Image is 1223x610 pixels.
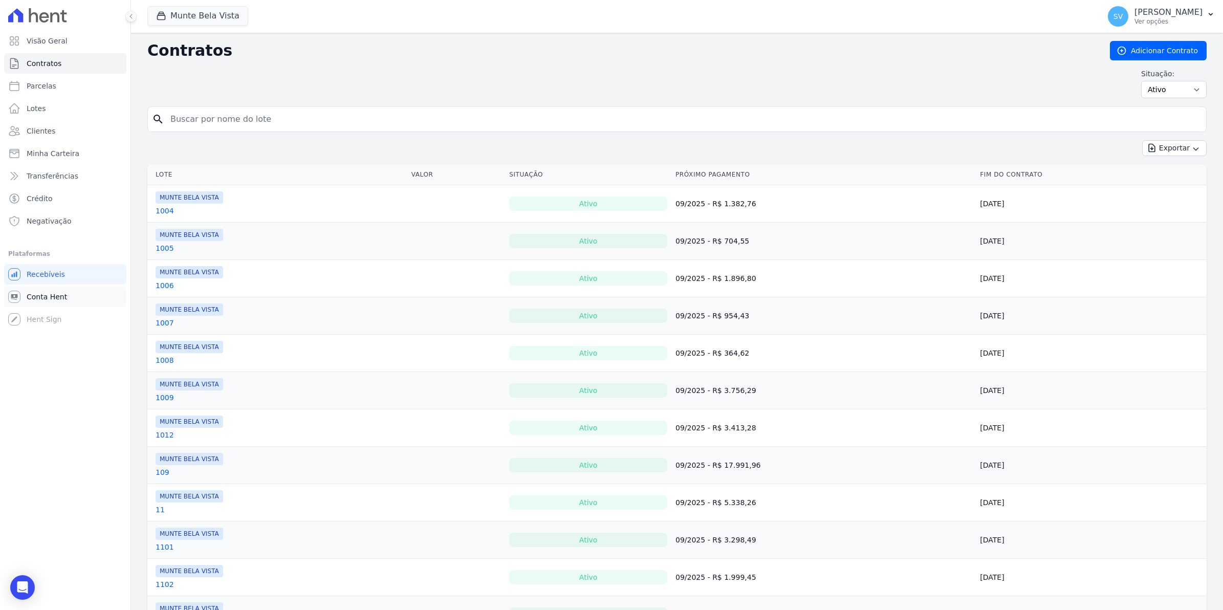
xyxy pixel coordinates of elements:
span: Recebíveis [27,269,65,279]
a: 09/2025 - R$ 3.413,28 [675,424,756,432]
a: Parcelas [4,76,126,96]
td: [DATE] [976,260,1207,297]
a: 09/2025 - R$ 364,62 [675,349,749,357]
a: Lotes [4,98,126,119]
a: Negativação [4,211,126,231]
h2: Contratos [147,41,1094,60]
a: Clientes [4,121,126,141]
button: Exportar [1142,140,1207,156]
a: 1004 [156,206,174,216]
a: Minha Carteira [4,143,126,164]
th: Situação [505,164,671,185]
td: [DATE] [976,335,1207,372]
span: MUNTE BELA VISTA [156,416,223,428]
p: [PERSON_NAME] [1134,7,1203,17]
span: SV [1113,13,1123,20]
span: MUNTE BELA VISTA [156,528,223,540]
div: Ativo [509,346,667,360]
a: 09/2025 - R$ 954,43 [675,312,749,320]
td: [DATE] [976,484,1207,521]
span: Parcelas [27,81,56,91]
span: Crédito [27,193,53,204]
div: Ativo [509,234,667,248]
p: Ver opções [1134,17,1203,26]
div: Ativo [509,495,667,510]
span: MUNTE BELA VISTA [156,490,223,503]
div: Plataformas [8,248,122,260]
span: MUNTE BELA VISTA [156,303,223,316]
span: MUNTE BELA VISTA [156,378,223,390]
span: Conta Hent [27,292,67,302]
a: Crédito [4,188,126,209]
i: search [152,113,164,125]
div: Ativo [509,271,667,286]
a: Visão Geral [4,31,126,51]
button: SV [PERSON_NAME] Ver opções [1100,2,1223,31]
td: [DATE] [976,185,1207,223]
input: Buscar por nome do lote [164,109,1202,129]
span: Lotes [27,103,46,114]
td: [DATE] [976,447,1207,484]
span: Visão Geral [27,36,68,46]
a: Conta Hent [4,287,126,307]
a: 09/2025 - R$ 3.756,29 [675,386,756,395]
th: Fim do Contrato [976,164,1207,185]
button: Munte Bela Vista [147,6,248,26]
span: MUNTE BELA VISTA [156,453,223,465]
span: Negativação [27,216,72,226]
a: Recebíveis [4,264,126,285]
td: [DATE] [976,409,1207,447]
a: 09/2025 - R$ 5.338,26 [675,498,756,507]
a: Contratos [4,53,126,74]
label: Situação: [1141,69,1207,79]
a: Adicionar Contrato [1110,41,1207,60]
div: Open Intercom Messenger [10,575,35,600]
span: MUNTE BELA VISTA [156,191,223,204]
span: MUNTE BELA VISTA [156,565,223,577]
td: [DATE] [976,372,1207,409]
a: 09/2025 - R$ 1.999,45 [675,573,756,581]
a: 11 [156,505,165,515]
a: 09/2025 - R$ 704,55 [675,237,749,245]
span: Minha Carteira [27,148,79,159]
span: MUNTE BELA VISTA [156,341,223,353]
span: MUNTE BELA VISTA [156,229,223,241]
div: Ativo [509,421,667,435]
span: Contratos [27,58,61,69]
span: Transferências [27,171,78,181]
th: Lote [147,164,407,185]
a: 09/2025 - R$ 3.298,49 [675,536,756,544]
div: Ativo [509,309,667,323]
div: Ativo [509,458,667,472]
a: 1005 [156,243,174,253]
div: Ativo [509,383,667,398]
a: 1009 [156,393,174,403]
td: [DATE] [976,521,1207,559]
td: [DATE] [976,223,1207,260]
a: 1008 [156,355,174,365]
td: [DATE] [976,559,1207,596]
span: MUNTE BELA VISTA [156,266,223,278]
a: Transferências [4,166,126,186]
span: Clientes [27,126,55,136]
a: 09/2025 - R$ 1.382,76 [675,200,756,208]
div: Ativo [509,197,667,211]
a: 09/2025 - R$ 17.991,96 [675,461,760,469]
a: 1102 [156,579,174,590]
a: 1006 [156,280,174,291]
div: Ativo [509,533,667,547]
a: 1007 [156,318,174,328]
th: Próximo Pagamento [671,164,976,185]
td: [DATE] [976,297,1207,335]
div: Ativo [509,570,667,584]
a: 1012 [156,430,174,440]
a: 1101 [156,542,174,552]
a: 109 [156,467,169,477]
th: Valor [407,164,506,185]
a: 09/2025 - R$ 1.896,80 [675,274,756,282]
